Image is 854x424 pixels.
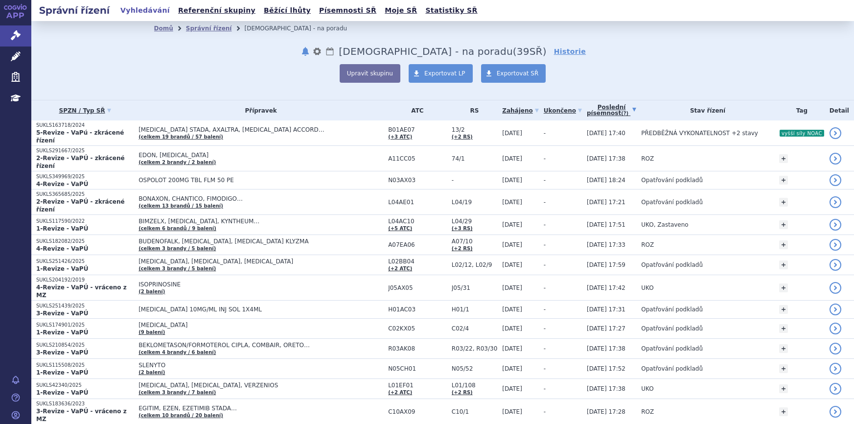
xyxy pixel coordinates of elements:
a: detail [830,323,841,334]
a: (+2 ATC) [388,266,412,271]
span: L04/19 [452,199,497,206]
span: [DATE] 17:28 [587,408,625,415]
span: PŘEDBĚŽNÁ VYKONATELNOST +2 stavy [641,130,758,137]
span: Opatřování podkladů [641,306,703,313]
span: [DATE] [502,306,522,313]
span: EGITIM, EZEN, EZETIMIB STADA… [138,405,383,412]
a: detail [830,219,841,231]
a: + [779,407,788,416]
span: [DATE] 18:24 [587,177,625,184]
span: [DATE] [502,345,522,352]
a: (celkem 19 brandů / 57 balení) [138,134,223,140]
p: SUKLS349969/2025 [36,173,134,180]
strong: 4-Revize - VaPÚ [36,181,88,188]
span: [DATE] 17:42 [587,284,625,291]
span: ROZ [641,241,654,248]
a: SPZN / Typ SŘ [36,104,134,118]
span: [DATE] 17:38 [587,345,625,352]
span: SLENYTO [138,362,383,369]
span: B01AE07 [388,126,447,133]
strong: 2-Revize - VaPÚ - zkrácené řízení [36,198,125,213]
span: [DATE] 17:33 [587,241,625,248]
span: - [544,177,546,184]
span: J05/31 [452,284,497,291]
span: - [452,177,497,184]
span: 74/1 [452,155,497,162]
span: C10AX09 [388,408,447,415]
a: Referenční skupiny [175,4,258,17]
a: (2 balení) [138,370,165,375]
p: SUKLS174901/2025 [36,322,134,329]
span: [DATE] [502,241,522,248]
span: ROZ [641,155,654,162]
span: [DATE] 17:27 [587,325,625,332]
a: (celkem 6 brandů / 9 balení) [138,226,216,231]
span: [DATE] 17:38 [587,385,625,392]
span: L04AE01 [388,199,447,206]
th: Stav řízení [636,100,774,120]
a: Vyhledávání [117,4,173,17]
a: detail [830,343,841,354]
a: (+5 ATC) [388,226,412,231]
span: - [544,306,546,313]
a: Exportovat LP [409,64,473,83]
span: - [544,365,546,372]
strong: 3-Revize - VaPÚ - vráceno z MZ [36,408,127,423]
span: Opatřování podkladů [641,261,703,268]
span: Opatřování podkladů [641,199,703,206]
span: BIMZELX, [MEDICAL_DATA], KYNTHEUM… [138,218,383,225]
p: SUKLS251439/2025 [36,303,134,309]
a: + [779,176,788,185]
span: Revize - na poradu [339,46,512,57]
a: Moje SŘ [382,4,420,17]
a: (+2 RS) [452,390,473,395]
span: Exportovat SŘ [497,70,539,77]
strong: 3-Revize - VaPÚ [36,310,88,317]
a: (+3 RS) [452,226,473,231]
p: SUKLS210854/2025 [36,342,134,349]
th: Přípravek [134,100,383,120]
a: detail [830,259,841,271]
span: BONAXON, CHANTICO, FIMODIGO… [138,195,383,202]
span: - [544,221,546,228]
a: Zahájeno [502,104,538,118]
a: (celkem 10 brandů / 20 balení) [138,413,223,418]
a: Správní řízení [186,25,232,32]
th: Detail [825,100,854,120]
a: (+3 ATC) [388,134,412,140]
a: Statistiky SŘ [422,4,480,17]
a: + [779,384,788,393]
th: Tag [774,100,825,120]
span: [DATE] 17:31 [587,306,625,313]
span: [MEDICAL_DATA], [MEDICAL_DATA], [MEDICAL_DATA] [138,258,383,265]
span: UKO, Zastaveno [641,221,688,228]
a: + [779,220,788,229]
span: 13/2 [452,126,497,133]
p: SUKLS117590/2022 [36,218,134,225]
a: + [779,283,788,292]
a: + [779,260,788,269]
h2: Správní řízení [31,3,117,17]
span: - [544,130,546,137]
span: L02/12, L02/9 [452,261,497,268]
a: + [779,154,788,163]
a: (celkem 4 brandy / 6 balení) [138,350,216,355]
a: + [779,364,788,373]
span: ROZ [641,408,654,415]
span: - [544,155,546,162]
a: detail [830,196,841,208]
p: SUKLS115508/2025 [36,362,134,369]
span: [DATE] 17:51 [587,221,625,228]
strong: 1-Revize - VaPÚ [36,389,88,396]
span: - [544,261,546,268]
span: L02BB04 [388,258,447,265]
p: SUKLS251426/2025 [36,258,134,265]
a: Historie [554,47,586,56]
a: Domů [154,25,173,32]
p: SUKLS365685/2025 [36,191,134,198]
a: (celkem 2 brandy / 2 balení) [138,160,216,165]
span: - [544,241,546,248]
button: Upravit skupinu [340,64,400,83]
strong: 4-Revize - VaPÚ [36,245,88,252]
strong: 2-Revize - VaPÚ - zkrácené řízení [36,155,125,169]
